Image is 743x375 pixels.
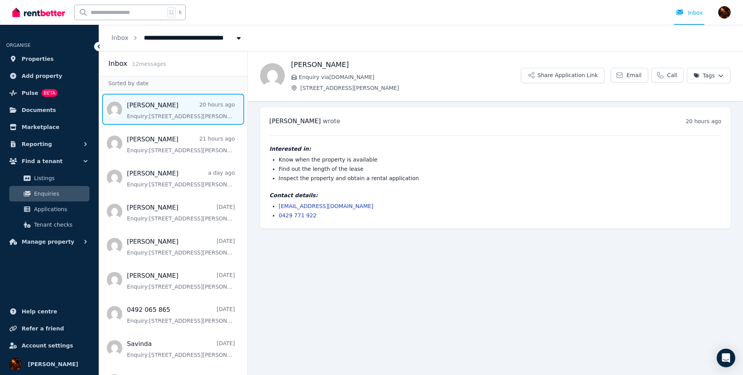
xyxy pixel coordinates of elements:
span: Enquiries [34,189,86,198]
a: [PERSON_NAME]21 hours agoEnquiry:[STREET_ADDRESS][PERSON_NAME]. [127,135,235,154]
h4: Contact details: [269,191,721,199]
div: Sorted by date [99,76,247,91]
a: [EMAIL_ADDRESS][DOMAIN_NAME] [279,203,373,209]
span: 12 message s [132,61,166,67]
div: Inbox [676,9,703,17]
span: BETA [41,89,58,97]
button: Tags [687,68,731,83]
span: Enquiry via [DOMAIN_NAME] [299,73,521,81]
a: [PERSON_NAME]20 hours agoEnquiry:[STREET_ADDRESS][PERSON_NAME]. [127,101,235,120]
a: Savinda[DATE]Enquiry:[STREET_ADDRESS][PERSON_NAME]. [127,339,235,359]
span: wrote [323,117,340,125]
span: Reporting [22,139,52,149]
span: [PERSON_NAME] [28,360,78,369]
a: [PERSON_NAME]a day agoEnquiry:[STREET_ADDRESS][PERSON_NAME]. [127,169,235,188]
span: Pulse [22,88,38,98]
a: Marketplace [6,119,92,135]
a: 0429 771 922 [279,212,317,218]
a: Help centre [6,304,92,319]
span: k [179,9,181,15]
li: Inspect the property and obtain a rental application [279,174,721,182]
a: [PERSON_NAME][DATE]Enquiry:[STREET_ADDRESS][PERSON_NAME]. [127,271,235,291]
a: Inbox [111,34,128,41]
a: 0492 065 865[DATE]Enquiry:[STREET_ADDRESS][PERSON_NAME]. [127,305,235,325]
span: Tenant checks [34,220,86,229]
a: Add property [6,68,92,84]
span: Manage property [22,237,74,246]
span: Help centre [22,307,57,316]
a: Email [611,68,648,83]
li: Know when the property is available [279,156,721,163]
img: Sergio Lourenco da Silva [9,358,22,370]
img: RentBetter [12,7,65,18]
a: [PERSON_NAME][DATE]Enquiry:[STREET_ADDRESS][PERSON_NAME]. [127,237,235,256]
a: Refer a friend [6,321,92,336]
span: [PERSON_NAME] [269,117,321,125]
a: Enquiries [9,186,89,201]
span: Listings [34,174,86,183]
a: [PERSON_NAME][DATE]Enquiry:[STREET_ADDRESS][PERSON_NAME]. [127,203,235,222]
span: Marketplace [22,122,59,132]
time: 20 hours ago [686,118,721,124]
button: Manage property [6,234,92,249]
a: PulseBETA [6,85,92,101]
span: [STREET_ADDRESS][PERSON_NAME] [300,84,521,92]
img: Bruce Turner [260,63,285,88]
button: Find a tenant [6,153,92,169]
span: Add property [22,71,62,81]
a: Call [651,68,684,83]
nav: Breadcrumb [99,25,255,51]
h2: Inbox [108,58,127,69]
a: Tenant checks [9,217,89,232]
a: Account settings [6,338,92,353]
span: Find a tenant [22,157,63,166]
a: Documents [6,102,92,118]
a: Listings [9,170,89,186]
li: Find out the length of the lease [279,165,721,173]
span: Refer a friend [22,324,64,333]
span: Documents [22,105,56,115]
div: Open Intercom Messenger [717,349,735,367]
span: Applications [34,205,86,214]
span: ORGANISE [6,43,31,48]
a: Applications [9,201,89,217]
span: Properties [22,54,54,64]
h4: Interested in: [269,145,721,153]
button: Share Application Link [521,68,604,83]
button: Reporting [6,136,92,152]
img: Sergio Lourenco da Silva [718,6,731,19]
span: Tags [693,72,715,79]
span: Call [667,71,677,79]
span: Account settings [22,341,73,350]
a: Properties [6,51,92,67]
span: Email [627,71,642,79]
h1: [PERSON_NAME] [291,59,521,70]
